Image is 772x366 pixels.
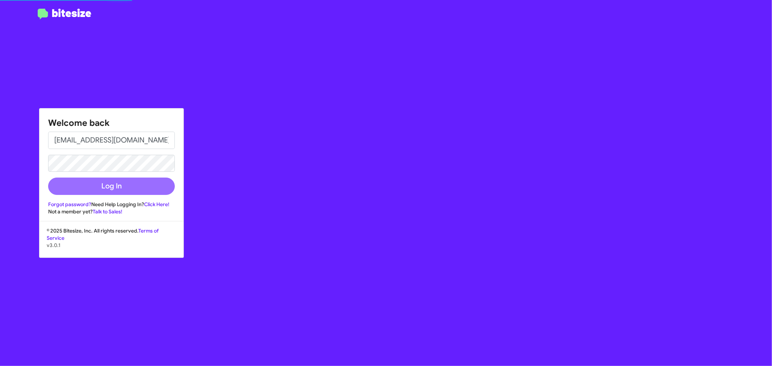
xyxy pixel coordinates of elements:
div: © 2025 Bitesize, Inc. All rights reserved. [39,227,183,258]
input: Email address [48,132,175,149]
div: Need Help Logging In? [48,201,175,208]
h1: Welcome back [48,117,175,129]
p: v3.0.1 [47,242,176,249]
button: Log In [48,178,175,195]
a: Forgot password? [48,201,91,208]
a: Terms of Service [47,227,159,241]
a: Talk to Sales! [93,208,122,215]
div: Not a member yet? [48,208,175,215]
a: Click Here! [144,201,169,208]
